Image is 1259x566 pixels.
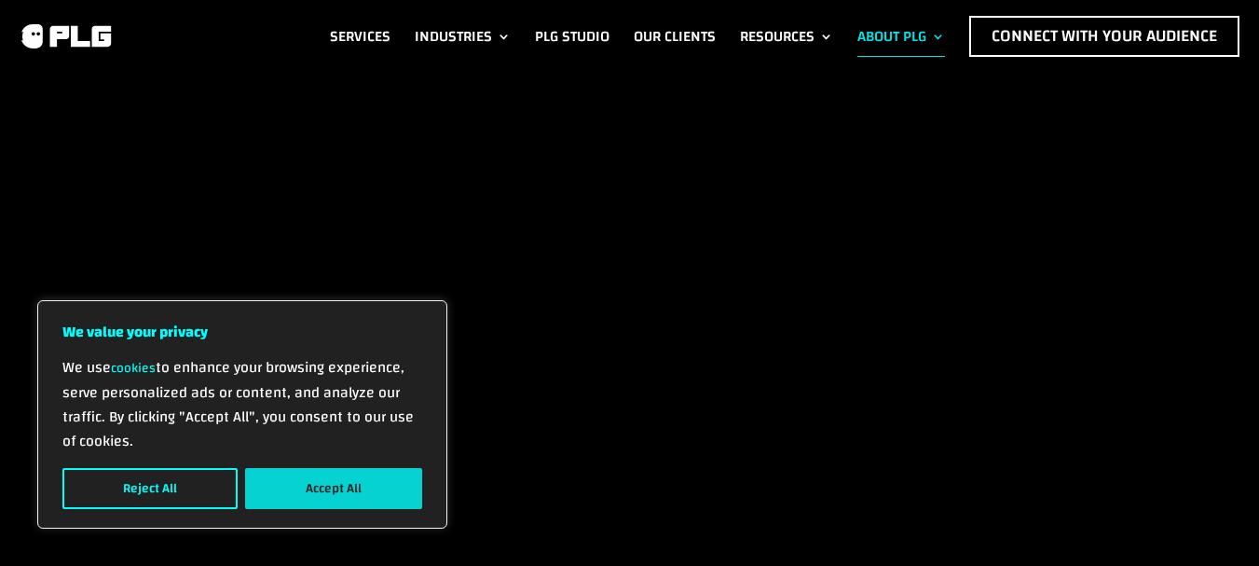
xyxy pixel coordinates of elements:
[245,468,422,509] button: Accept All
[740,16,833,57] a: Resources
[62,320,422,344] p: We value your privacy
[37,300,447,529] div: We value your privacy
[330,16,390,57] a: Services
[111,356,156,380] a: cookies
[857,16,945,57] a: About PLG
[1166,476,1259,566] iframe: Chat Widget
[634,16,716,57] a: Our Clients
[62,468,238,509] button: Reject All
[535,16,609,57] a: PLG Studio
[969,16,1239,57] a: Connect with Your Audience
[62,355,422,453] p: We use to enhance your browsing experience, serve personalized ads or content, and analyze our tr...
[415,16,511,57] a: Industries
